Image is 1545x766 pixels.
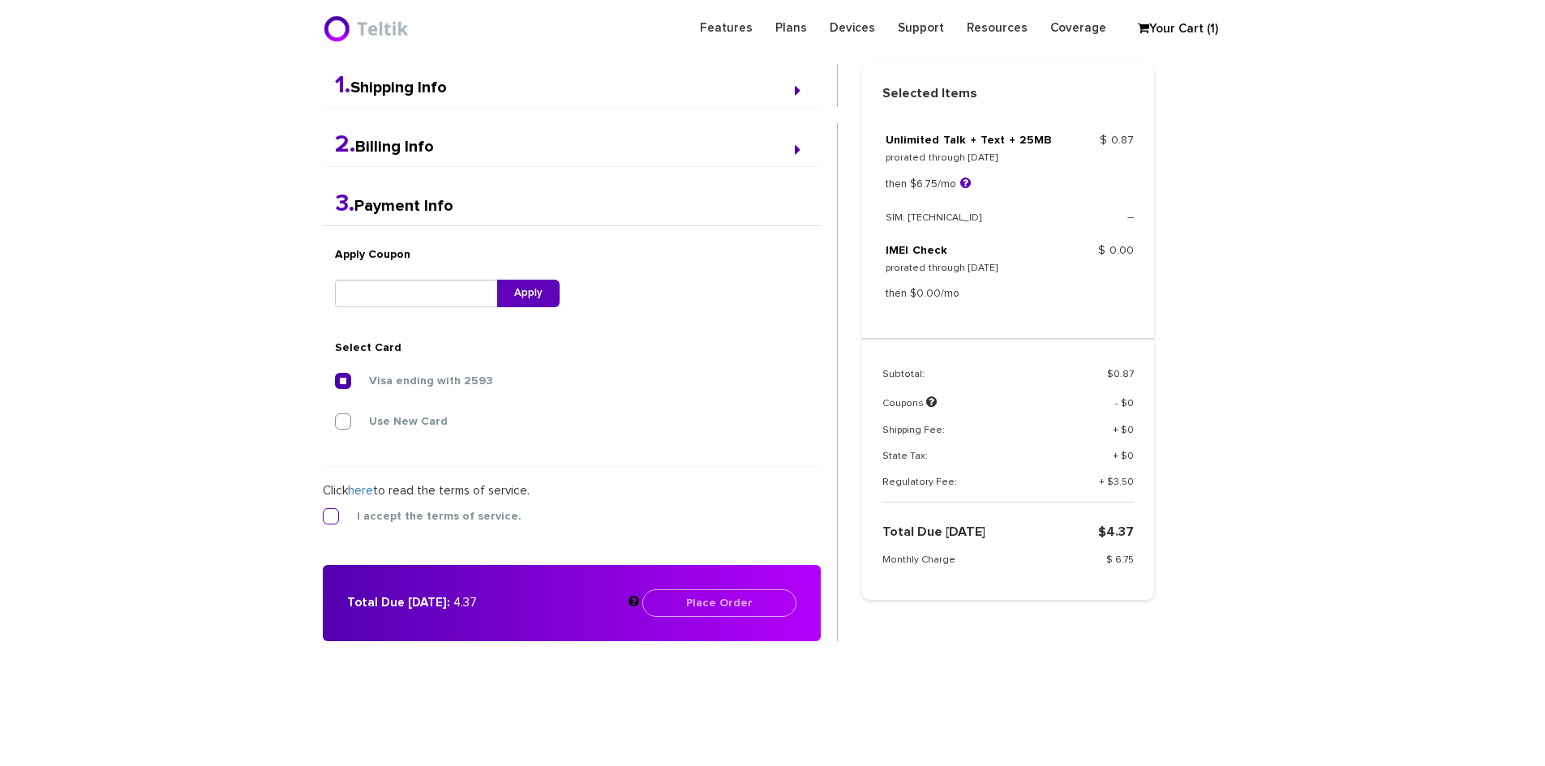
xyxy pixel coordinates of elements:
[335,73,350,97] span: 1.
[1052,208,1133,242] td: --
[882,476,1054,503] td: Regulatory Fee:
[335,139,434,155] a: 2.Billing Info
[453,597,477,609] span: 4.37
[882,394,1054,423] td: Coupons
[882,424,1054,450] td: Shipping Fee:
[1054,424,1134,450] td: + $
[1114,370,1134,379] span: 0.87
[886,285,1053,303] p: then $0.00/mo
[347,597,450,609] strong: Total Due [DATE]:
[818,12,886,44] a: Devices
[886,245,947,256] a: IMEI Check
[764,12,818,44] a: Plans
[1106,525,1134,538] span: 4.37
[1127,426,1134,435] span: 0
[1127,399,1134,409] span: 0
[1114,477,1134,487] span: 3.50
[335,246,560,263] h6: Apply Coupon
[335,79,447,96] a: 1.Shipping Info
[1054,450,1134,476] td: + $
[882,554,1069,580] td: Monthly Charge
[955,12,1039,44] a: Resources
[335,340,560,357] h4: Select Card
[333,509,521,524] label: I accept the terms of service.
[497,280,560,307] button: Apply
[1052,131,1133,208] td: $ 0.87
[886,209,1053,227] p: SIM: [TECHNICAL_ID]
[882,525,985,538] strong: Total Due [DATE]
[335,198,453,214] a: 3.Payment Info
[1054,394,1134,423] td: - $
[1130,17,1211,41] a: Your Cart (1)
[689,12,764,44] a: Features
[886,175,1053,194] p: then $6.75/mo
[642,589,796,617] button: Place Order
[1098,525,1134,538] strong: $
[882,368,1054,394] td: Subtotal:
[886,149,1053,167] p: prorated through [DATE]
[1052,242,1133,318] td: $ 0.00
[886,259,1053,277] p: prorated through [DATE]
[1127,451,1134,461] span: 0
[886,135,1052,146] a: Unlimited Talk + Text + 25MB
[1054,368,1134,394] td: $
[335,191,354,216] span: 3.
[1039,12,1118,44] a: Coverage
[886,12,955,44] a: Support
[862,84,1154,103] strong: Selected Items
[335,132,355,156] span: 2.
[1054,476,1134,503] td: + $
[323,12,413,45] img: BriteX
[1069,554,1134,580] td: $ 6.75
[345,414,448,429] label: Use New Card
[882,450,1054,476] td: State Tax:
[323,485,530,497] span: Click to read the terms of service.
[345,374,493,388] label: Visa ending with 2593
[348,485,373,497] a: here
